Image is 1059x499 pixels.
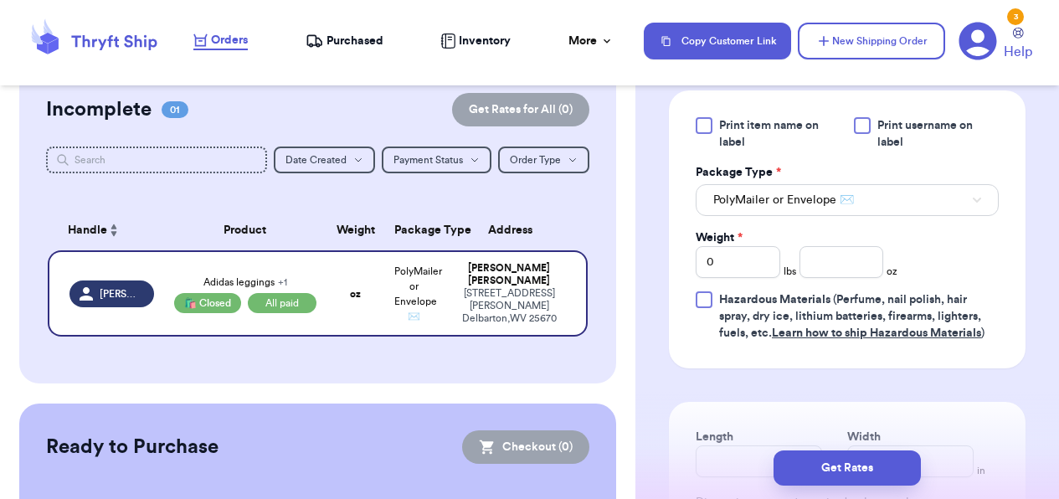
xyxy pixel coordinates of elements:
span: Hazardous Materials [719,294,830,306]
th: Address [443,210,589,250]
label: Package Type [696,164,781,181]
a: Purchased [306,33,383,49]
label: Length [696,429,733,445]
th: Package Type [384,210,442,250]
span: Inventory [459,33,511,49]
button: Order Type [498,147,589,173]
input: Search [46,147,267,173]
span: PolyMailer or Envelope ✉️ [394,266,442,322]
a: Inventory [440,33,511,49]
button: Sort ascending [107,220,121,240]
h2: Incomplete [46,96,152,123]
span: PolyMailer or Envelope ✉️ [713,192,854,208]
label: Width [847,429,881,445]
a: Help [1004,28,1032,62]
th: Product [164,210,326,250]
th: Weight [326,210,384,250]
span: [PERSON_NAME].[PERSON_NAME].97 [100,287,144,301]
span: lbs [784,265,796,278]
span: Payment Status [393,155,463,165]
strong: oz [350,289,361,299]
span: Handle [68,222,107,239]
button: PolyMailer or Envelope ✉️ [696,184,999,216]
a: Orders [193,32,248,50]
span: Print username on label [877,117,999,151]
span: + 1 [278,277,287,287]
span: Orders [211,32,248,49]
button: Get Rates for All (0) [452,93,589,126]
span: (Perfume, nail polish, hair spray, dry ice, lithium batteries, firearms, lighters, fuels, etc. ) [719,294,984,339]
div: More [568,33,614,49]
button: New Shipping Order [798,23,945,59]
span: Help [1004,42,1032,62]
span: Adidas leggings [203,277,287,287]
button: Checkout (0) [462,430,589,464]
span: Purchased [326,33,383,49]
span: Date Created [285,155,347,165]
span: oz [887,265,897,278]
div: 🛍️ Closed [174,293,241,313]
div: [PERSON_NAME] [PERSON_NAME] [453,262,567,287]
a: 3 [959,22,997,60]
div: [STREET_ADDRESS][PERSON_NAME] Delbarton , WV 25670 [453,287,567,325]
label: Weight [696,229,743,246]
a: Learn how to ship Hazardous Materials [772,327,981,339]
span: Order Type [510,155,561,165]
div: 3 [1007,8,1024,25]
span: Print item name on label [719,117,844,151]
button: Date Created [274,147,375,173]
span: All paid [248,293,316,313]
span: 01 [162,101,188,118]
h2: Ready to Purchase [46,434,218,460]
button: Get Rates [774,450,921,486]
button: Payment Status [382,147,491,173]
button: Copy Customer Link [644,23,791,59]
